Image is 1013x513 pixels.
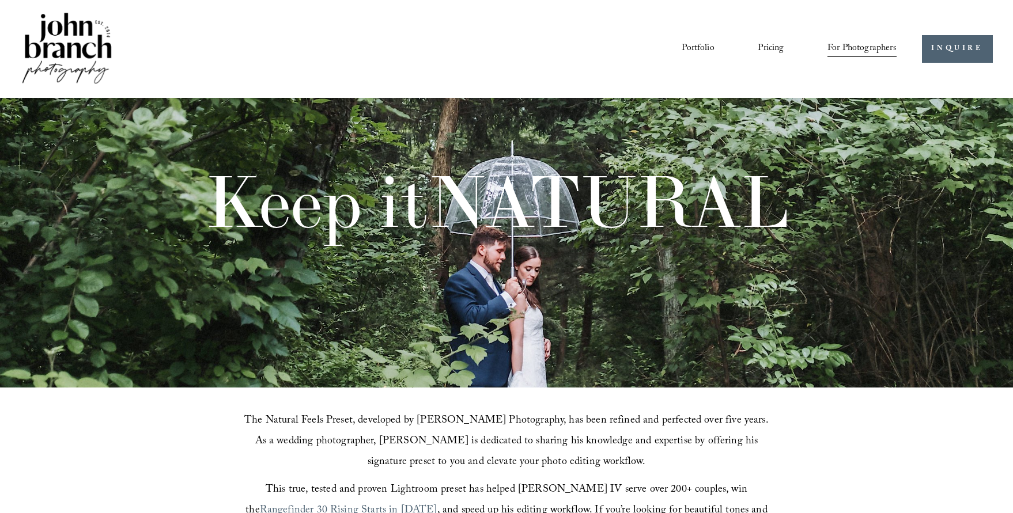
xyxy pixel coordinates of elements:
a: Portfolio [682,39,714,59]
a: INQUIRE [922,35,993,63]
a: Pricing [758,39,784,59]
a: folder dropdown [827,39,897,59]
span: NATURAL [428,156,789,246]
span: For Photographers [827,40,897,58]
img: John Branch IV Photography [20,10,114,88]
span: The Natural Feels Preset, developed by [PERSON_NAME] Photography, has been refined and perfected ... [244,412,772,472]
h1: Keep it [205,166,789,238]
